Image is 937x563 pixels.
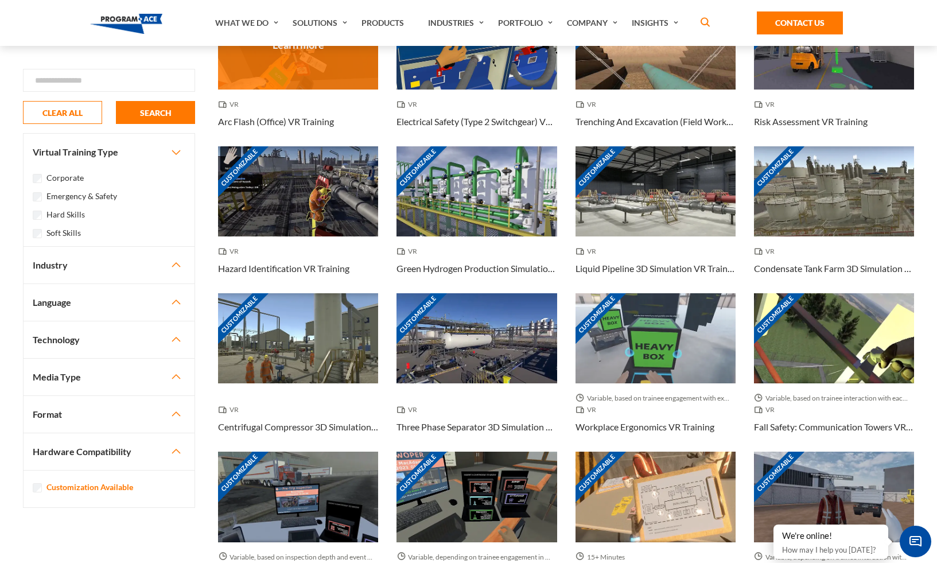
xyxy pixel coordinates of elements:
h3: Arc Flash (Office) VR Training [218,115,334,129]
a: Customizable Thumbnail - Green Hydrogen Production Simulation VR Training VR Green Hydrogen Produ... [396,146,557,293]
button: Virtual Training Type [24,134,195,170]
h3: Fall Safety: Communication Towers VR Training [754,420,914,434]
h3: Centrifugal Compressor 3D Simulation VR Training [218,420,378,434]
a: Customizable Thumbnail - Centrifugal Compressor 3D Simulation VR Training VR Centrifugal Compress... [218,293,378,452]
span: VR [754,99,779,110]
a: Customizable Thumbnail - Condensate Tank Farm 3D Simulation VR Training VR Condensate Tank Farm 3... [754,146,914,293]
input: Emergency & Safety [33,192,42,201]
button: Language [24,284,195,321]
a: Customizable Thumbnail - Three Phase Separator 3D Simulation VR Training VR Three Phase Separator... [396,293,557,452]
span: VR [218,246,243,257]
span: VR [576,246,601,257]
span: VR [754,404,779,416]
span: VR [576,404,601,416]
span: Variable, based on trainee interaction with each section. [754,393,914,404]
h3: Three Phase Separator 3D Simulation VR Training [396,420,557,434]
span: VR [218,99,243,110]
h3: Green Hydrogen Production Simulation VR Training [396,262,557,275]
button: Hardware Compatibility [24,433,195,470]
p: How may I help you [DATE]? [782,543,880,557]
label: Customization Available [46,481,133,494]
span: 15+ Minutes [576,552,629,563]
h3: Hazard Identification VR Training [218,262,349,275]
div: We're online! [782,530,880,542]
span: Variable, based on inspection depth and event interaction. [218,552,378,563]
a: Customizable Thumbnail - Fall Safety: Communication Towers VR Training Variable, based on trainee... [754,293,914,452]
span: VR [576,99,601,110]
label: Corporate [46,172,84,184]
span: VR [218,404,243,416]
h3: Electrical Safety (Type 2 Switchgear) VR Training [396,115,557,129]
input: Corporate [33,174,42,183]
span: Variable, depending on trainee engagement in each section. [396,552,557,563]
a: Contact Us [757,11,843,34]
label: Soft Skills [46,227,81,239]
span: VR [396,99,422,110]
label: Emergency & Safety [46,190,117,203]
img: Program-Ace [90,14,163,34]
button: Media Type [24,359,195,395]
h3: Liquid Pipeline 3D Simulation VR Training [576,262,736,275]
span: VR [396,404,422,416]
a: Customizable Thumbnail - Liquid Pipeline 3D Simulation VR Training VR Liquid Pipeline 3D Simulati... [576,146,736,293]
input: Hard Skills [33,211,42,220]
a: Customizable Thumbnail - Workplace Ergonomics VR Training Variable, based on trainee engagement w... [576,293,736,452]
h3: Workplace Ergonomics VR Training [576,420,714,434]
input: Customization Available [33,483,42,492]
span: VR [754,246,779,257]
h3: Risk Assessment VR Training [754,115,868,129]
button: Format [24,396,195,433]
span: Chat Widget [900,526,931,557]
label: Hard Skills [46,208,85,221]
h3: Trenching And Excavation (Field Work) VR Training [576,115,736,129]
span: VR [396,246,422,257]
button: Industry [24,247,195,284]
h3: Condensate Tank Farm 3D Simulation VR Training [754,262,914,275]
a: Customizable Thumbnail - Hazard Identification VR Training VR Hazard Identification VR Training [218,146,378,293]
span: Variable, depending on trainee interaction with each component. [754,552,914,563]
span: Variable, based on trainee engagement with exercises. [576,393,736,404]
button: Technology [24,321,195,358]
input: Soft Skills [33,229,42,238]
button: CLEAR ALL [23,101,102,124]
